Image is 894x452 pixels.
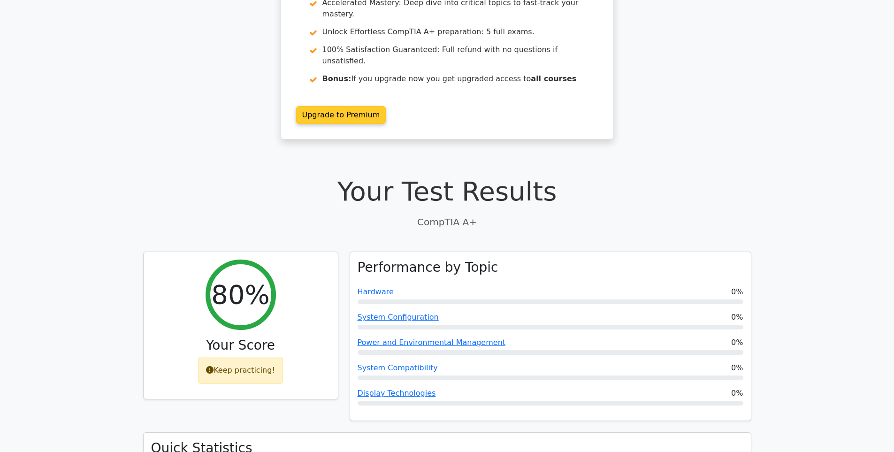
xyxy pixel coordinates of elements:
[358,260,498,276] h3: Performance by Topic
[358,338,506,347] a: Power and Environmental Management
[151,337,330,353] h3: Your Score
[731,388,743,399] span: 0%
[296,106,386,124] a: Upgrade to Premium
[731,286,743,298] span: 0%
[731,337,743,348] span: 0%
[143,215,751,229] p: CompTIA A+
[143,176,751,207] h1: Your Test Results
[358,287,394,296] a: Hardware
[198,357,283,384] div: Keep practicing!
[358,313,439,322] a: System Configuration
[731,362,743,374] span: 0%
[731,312,743,323] span: 0%
[211,279,269,310] h2: 80%
[358,363,438,372] a: System Compatibility
[358,389,436,398] a: Display Technologies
